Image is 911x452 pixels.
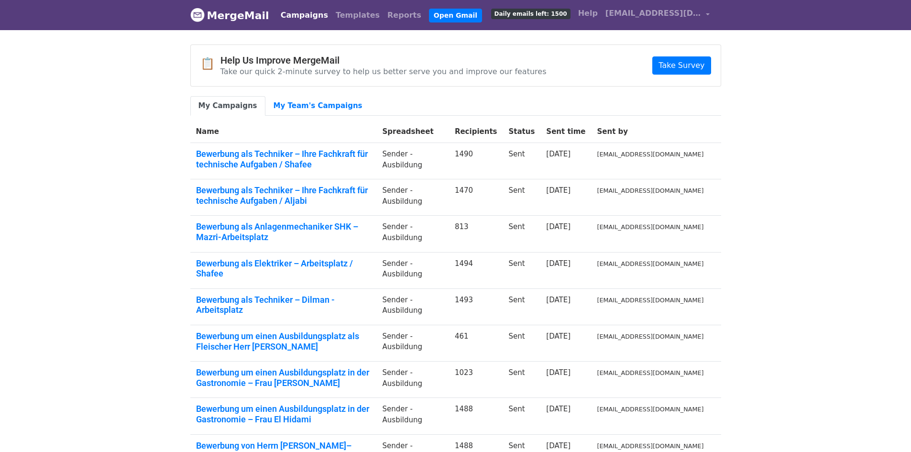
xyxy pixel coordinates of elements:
[449,179,503,216] td: 1470
[265,96,371,116] a: My Team's Campaigns
[377,398,449,434] td: Sender -Ausbildung
[863,406,911,452] iframe: Chat Widget
[592,121,710,143] th: Sent by
[503,121,540,143] th: Status
[546,186,571,195] a: [DATE]
[449,216,503,252] td: 813
[503,288,540,325] td: Sent
[196,149,371,169] a: Bewerbung als Techniker – Ihre Fachkraft für technische Aufgaben / Shafee
[377,121,449,143] th: Spreadsheet
[597,151,704,158] small: [EMAIL_ADDRESS][DOMAIN_NAME]
[597,369,704,376] small: [EMAIL_ADDRESS][DOMAIN_NAME]
[377,362,449,398] td: Sender -Ausbildung
[597,406,704,413] small: [EMAIL_ADDRESS][DOMAIN_NAME]
[196,331,371,352] a: Bewerbung um einen Ausbildungsplatz als Fleischer Herr [PERSON_NAME]
[449,121,503,143] th: Recipients
[597,187,704,194] small: [EMAIL_ADDRESS][DOMAIN_NAME]
[277,6,332,25] a: Campaigns
[190,8,205,22] img: MergeMail logo
[503,398,540,434] td: Sent
[196,221,371,242] a: Bewerbung als Anlagenmechaniker SHK – Mazri-Arbeitsplatz
[449,288,503,325] td: 1493
[449,325,503,361] td: 461
[196,404,371,424] a: Bewerbung um einen Ausbildungsplatz in der Gastronomie – Frau El Hidami
[546,259,571,268] a: [DATE]
[196,295,371,315] a: Bewerbung als Techniker – Dilman -Arbeitsplatz
[196,258,371,279] a: Bewerbung als Elektriker – Arbeitsplatz / Shafee
[377,252,449,288] td: Sender -Ausbildung
[220,55,547,66] h4: Help Us Improve MergeMail
[377,179,449,216] td: Sender -Ausbildung
[503,216,540,252] td: Sent
[377,216,449,252] td: Sender -Ausbildung
[449,362,503,398] td: 1023
[220,66,547,77] p: Take our quick 2-minute survey to help us better serve you and improve our features
[574,4,602,23] a: Help
[503,179,540,216] td: Sent
[196,185,371,206] a: Bewerbung als Techniker – Ihre Fachkraft für technische Aufgaben / Aljabi
[449,252,503,288] td: 1494
[503,252,540,288] td: Sent
[449,143,503,179] td: 1490
[429,9,482,22] a: Open Gmail
[190,96,265,116] a: My Campaigns
[546,368,571,377] a: [DATE]
[540,121,591,143] th: Sent time
[546,405,571,413] a: [DATE]
[652,56,711,75] a: Take Survey
[377,143,449,179] td: Sender -Ausbildung
[190,5,269,25] a: MergeMail
[491,9,571,19] span: Daily emails left: 1500
[190,121,377,143] th: Name
[546,296,571,304] a: [DATE]
[546,441,571,450] a: [DATE]
[597,442,704,450] small: [EMAIL_ADDRESS][DOMAIN_NAME]
[597,333,704,340] small: [EMAIL_ADDRESS][DOMAIN_NAME]
[546,222,571,231] a: [DATE]
[605,8,701,19] span: [EMAIL_ADDRESS][DOMAIN_NAME]
[546,332,571,341] a: [DATE]
[377,325,449,361] td: Sender -Ausbildung
[602,4,713,26] a: [EMAIL_ADDRESS][DOMAIN_NAME]
[196,367,371,388] a: Bewerbung um einen Ausbildungsplatz in der Gastronomie – Frau [PERSON_NAME]
[597,223,704,231] small: [EMAIL_ADDRESS][DOMAIN_NAME]
[377,288,449,325] td: Sender -Ausbildung
[503,362,540,398] td: Sent
[200,57,220,71] span: 📋
[597,260,704,267] small: [EMAIL_ADDRESS][DOMAIN_NAME]
[332,6,384,25] a: Templates
[384,6,425,25] a: Reports
[597,297,704,304] small: [EMAIL_ADDRESS][DOMAIN_NAME]
[546,150,571,158] a: [DATE]
[487,4,574,23] a: Daily emails left: 1500
[503,325,540,361] td: Sent
[449,398,503,434] td: 1488
[503,143,540,179] td: Sent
